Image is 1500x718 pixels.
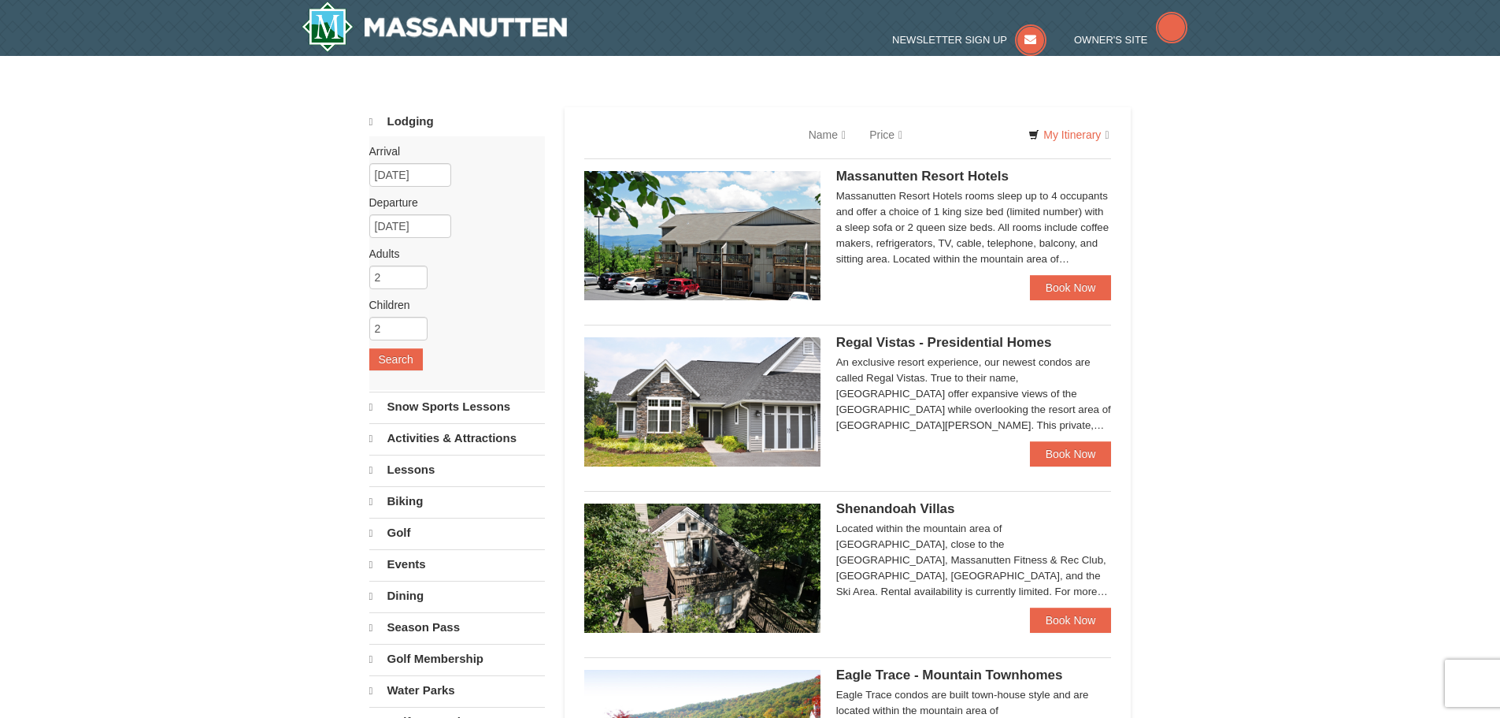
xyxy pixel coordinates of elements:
[892,34,1007,46] span: Newsletter Sign Up
[836,521,1112,600] div: Located within the mountain area of [GEOGRAPHIC_DATA], close to the [GEOGRAPHIC_DATA], Massanutte...
[369,246,533,262] label: Adults
[1074,34,1148,46] span: Owner's Site
[369,675,545,705] a: Water Parks
[302,2,568,52] img: Massanutten Resort Logo
[369,348,423,370] button: Search
[369,644,545,674] a: Golf Membership
[369,612,545,642] a: Season Pass
[1074,34,1187,46] a: Owner's Site
[584,337,820,467] img: 19218991-1-902409a9.jpg
[369,549,545,579] a: Events
[836,188,1112,267] div: Massanutten Resort Hotels rooms sleep up to 4 occupants and offer a choice of 1 king size bed (li...
[836,335,1052,350] span: Regal Vistas - Presidential Homes
[836,668,1063,683] span: Eagle Trace - Mountain Townhomes
[369,581,545,611] a: Dining
[1030,275,1112,300] a: Book Now
[1030,608,1112,633] a: Book Now
[836,355,1112,433] div: An exclusive resort experience, our newest condos are called Regal Vistas. True to their name, [G...
[836,501,955,516] span: Shenandoah Villas
[836,169,1009,184] span: Massanutten Resort Hotels
[1030,441,1112,467] a: Book Now
[369,455,545,485] a: Lessons
[1018,123,1119,147] a: My Itinerary
[369,107,545,136] a: Lodging
[584,171,820,300] img: 19219026-1-e3b4ac8e.jpg
[369,486,545,516] a: Biking
[369,143,533,159] label: Arrival
[369,423,545,453] a: Activities & Attractions
[892,34,1046,46] a: Newsletter Sign Up
[302,2,568,52] a: Massanutten Resort
[797,119,857,151] a: Name
[369,518,545,548] a: Golf
[369,195,533,210] label: Departure
[369,297,533,313] label: Children
[584,504,820,633] img: 19219019-2-e70bf45f.jpg
[857,119,914,151] a: Price
[369,392,545,422] a: Snow Sports Lessons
